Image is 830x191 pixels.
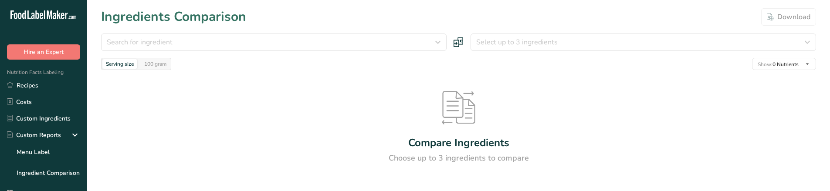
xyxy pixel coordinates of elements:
[7,131,61,140] div: Custom Reports
[471,34,816,51] button: Select up to 3 ingredients
[101,7,246,27] h1: Ingredients Comparison
[141,59,170,69] div: 100 gram
[7,44,80,60] button: Hire an Expert
[389,152,529,164] div: Choose up to 3 ingredients to compare
[752,58,816,70] button: Show:0 Nutrients
[107,37,173,47] span: Search for ingredient
[101,34,447,51] button: Search for ingredient
[408,135,509,151] div: Compare Ingredients
[767,12,810,22] div: Download
[761,8,816,26] button: Download
[758,61,799,68] span: 0 Nutrients
[476,37,558,47] span: Select up to 3 ingredients
[758,61,772,68] span: Show:
[102,59,137,69] div: Serving size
